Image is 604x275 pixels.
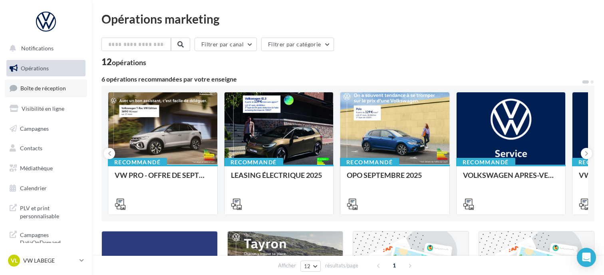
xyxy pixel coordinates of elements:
[20,125,49,132] span: Campagnes
[115,171,211,187] div: VW PRO - OFFRE DE SEPTEMBRE 25
[112,59,146,66] div: opérations
[340,158,399,167] div: Recommandé
[231,171,327,187] div: LEASING ÉLECTRIQUE 2025
[195,38,257,51] button: Filtrer par canal
[300,261,321,272] button: 12
[456,158,515,167] div: Recommandé
[20,145,42,151] span: Contacts
[5,40,84,57] button: Notifications
[23,257,76,265] p: VW LABEGE
[5,120,87,137] a: Campagnes
[20,185,47,191] span: Calendrier
[11,257,18,265] span: VL
[20,229,82,247] span: Campagnes DataOnDemand
[101,13,594,25] div: Opérations marketing
[261,38,334,51] button: Filtrer par catégorie
[20,165,53,171] span: Médiathèque
[278,262,296,269] span: Afficher
[6,253,85,268] a: VL VW LABEGE
[304,263,311,269] span: 12
[21,65,49,72] span: Opérations
[463,171,559,187] div: VOLKSWAGEN APRES-VENTE
[5,180,87,197] a: Calendrier
[101,58,146,66] div: 12
[347,171,443,187] div: OPO SEPTEMBRE 2025
[388,259,401,272] span: 1
[325,262,358,269] span: résultats/page
[5,226,87,250] a: Campagnes DataOnDemand
[22,105,64,112] span: Visibilité en ligne
[101,76,582,82] div: 6 opérations recommandées par votre enseigne
[224,158,283,167] div: Recommandé
[5,199,87,223] a: PLV et print personnalisable
[5,160,87,177] a: Médiathèque
[5,140,87,157] a: Contacts
[5,100,87,117] a: Visibilité en ligne
[21,45,54,52] span: Notifications
[5,80,87,97] a: Boîte de réception
[20,203,82,220] span: PLV et print personnalisable
[20,85,66,92] span: Boîte de réception
[5,60,87,77] a: Opérations
[577,248,596,267] div: Open Intercom Messenger
[108,158,167,167] div: Recommandé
